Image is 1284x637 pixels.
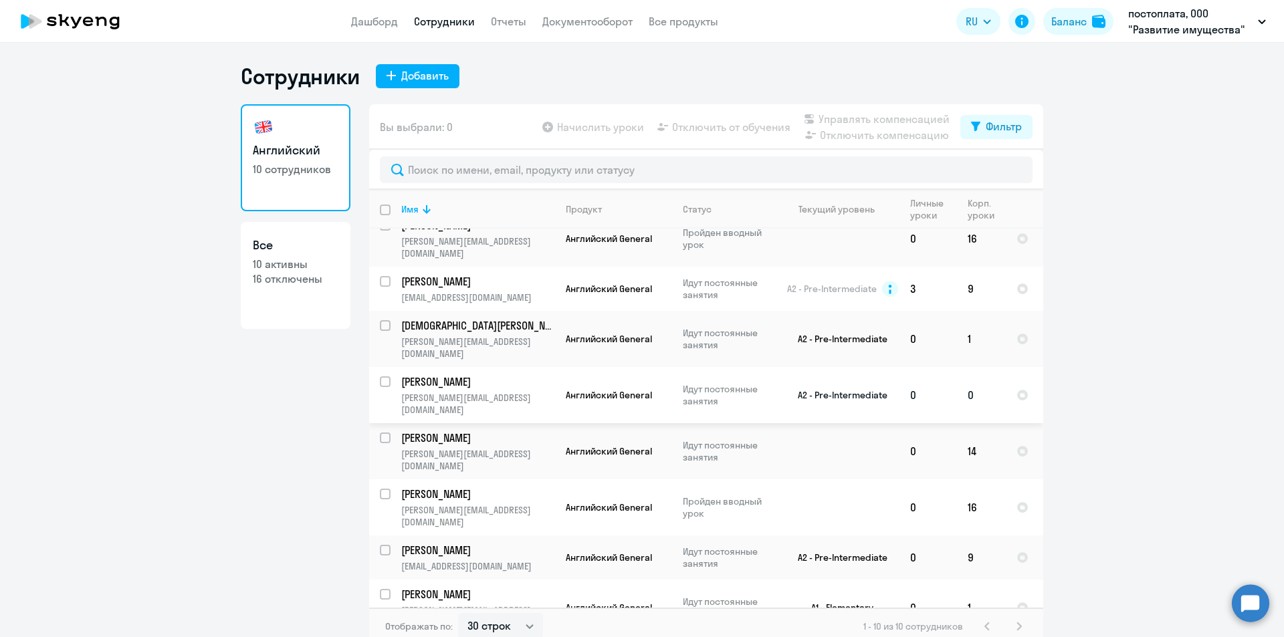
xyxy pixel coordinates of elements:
[253,271,338,286] p: 16 отключены
[241,63,360,90] h1: Сотрудники
[401,291,554,303] p: [EMAIL_ADDRESS][DOMAIN_NAME]
[401,430,552,445] p: [PERSON_NAME]
[401,374,552,389] p: [PERSON_NAME]
[960,115,1033,139] button: Фильтр
[253,142,338,159] h3: Английский
[401,318,554,333] a: [DEMOGRAPHIC_DATA][PERSON_NAME]
[241,222,350,329] a: Все10 активны16 отключены
[899,311,957,367] td: 0
[683,596,774,620] p: Идут постоянные занятия
[683,203,712,215] div: Статус
[899,535,957,580] td: 0
[253,237,338,254] h3: Все
[957,479,1006,535] td: 16
[683,495,774,519] p: Пройден вводный урок
[401,504,554,528] p: [PERSON_NAME][EMAIL_ADDRESS][DOMAIN_NAME]
[683,383,774,407] p: Идут постоянные занятия
[401,560,554,572] p: [EMAIL_ADDRESS][DOMAIN_NAME]
[380,156,1033,183] input: Поиск по имени, email, продукту или статусу
[1128,5,1253,37] p: постоплата, ООО "Развитие имущества" (РУСВАТА)
[401,448,554,472] p: [PERSON_NAME][EMAIL_ADDRESS][DOMAIN_NAME]
[787,283,877,295] span: A2 - Pre-Intermediate
[1051,13,1087,29] div: Баланс
[566,602,652,614] span: Английский General
[957,367,1006,423] td: 0
[968,197,1005,221] div: Корп. уроки
[401,587,552,602] p: [PERSON_NAME]
[649,15,718,28] a: Все продукты
[968,197,996,221] div: Корп. уроки
[683,545,774,569] p: Идут постоянные занятия
[899,580,957,636] td: 0
[899,267,957,311] td: 3
[380,119,453,135] span: Вы выбрали: 0
[957,267,1006,311] td: 9
[401,392,554,416] p: [PERSON_NAME][EMAIL_ADDRESS][DOMAIN_NAME]
[798,203,875,215] div: Текущий уровень
[401,430,554,445] a: [PERSON_NAME]
[401,604,554,628] p: [PERSON_NAME][EMAIL_ADDRESS][DOMAIN_NAME]
[401,543,552,557] p: [PERSON_NAME]
[385,620,453,632] span: Отображать по:
[957,535,1006,580] td: 9
[683,327,774,351] p: Идут постоянные занятия
[683,277,774,301] p: Идут постоянные занятия
[401,487,552,501] p: [PERSON_NAME]
[566,501,652,513] span: Английский General
[957,423,1006,479] td: 14
[566,203,602,215] div: Продукт
[566,233,652,245] span: Английский General
[910,197,948,221] div: Личные уроки
[899,423,957,479] td: 0
[683,439,774,463] p: Идут постоянные занятия
[1121,5,1273,37] button: постоплата, ООО "Развитие имущества" (РУСВАТА)
[1043,8,1113,35] button: Балансbalance
[863,620,963,632] span: 1 - 10 из 10 сотрудников
[910,197,956,221] div: Личные уроки
[253,162,338,176] p: 10 сотрудников
[401,487,554,501] a: [PERSON_NAME]
[956,8,1000,35] button: RU
[401,274,552,289] p: [PERSON_NAME]
[401,318,552,333] p: [DEMOGRAPHIC_DATA][PERSON_NAME]
[253,116,274,138] img: english
[566,389,652,401] span: Английский General
[566,283,652,295] span: Английский General
[899,211,957,267] td: 0
[491,15,526,28] a: Отчеты
[775,367,899,423] td: A2 - Pre-Intermediate
[957,211,1006,267] td: 16
[683,227,774,251] p: Пройден вводный урок
[401,68,449,84] div: Добавить
[899,367,957,423] td: 0
[401,203,554,215] div: Имя
[401,336,554,360] p: [PERSON_NAME][EMAIL_ADDRESS][DOMAIN_NAME]
[401,203,419,215] div: Имя
[986,118,1022,134] div: Фильтр
[566,445,652,457] span: Английский General
[401,274,554,289] a: [PERSON_NAME]
[376,64,459,88] button: Добавить
[1092,15,1105,28] img: balance
[401,543,554,557] a: [PERSON_NAME]
[899,479,957,535] td: 0
[401,587,554,602] a: [PERSON_NAME]
[241,104,350,211] a: Английский10 сотрудников
[401,374,554,389] a: [PERSON_NAME]
[566,551,652,563] span: Английский General
[401,235,554,259] p: [PERSON_NAME][EMAIL_ADDRESS][DOMAIN_NAME]
[253,257,338,271] p: 10 активны
[775,311,899,367] td: A2 - Pre-Intermediate
[966,13,978,29] span: RU
[351,15,398,28] a: Дашборд
[566,333,652,345] span: Английский General
[775,580,899,636] td: A1 - Elementary
[683,203,774,215] div: Статус
[957,311,1006,367] td: 1
[786,203,899,215] div: Текущий уровень
[957,580,1006,636] td: 1
[566,203,671,215] div: Продукт
[414,15,475,28] a: Сотрудники
[542,15,633,28] a: Документооборот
